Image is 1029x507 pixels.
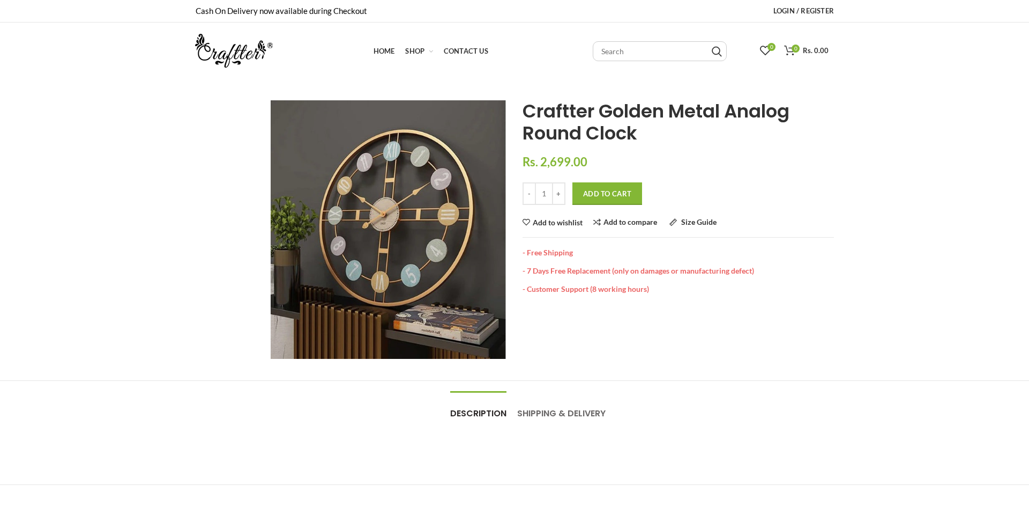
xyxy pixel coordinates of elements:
[374,47,395,55] span: Home
[803,46,829,55] span: Rs. 0.00
[681,217,717,226] span: Size Guide
[523,237,834,293] div: - Free Shipping - 7 Days Free Replacement (only on damages or manufacturing defect) - Customer Su...
[773,6,834,15] span: Login / Register
[195,34,273,68] img: craftter.com
[450,407,506,420] span: Description
[603,217,657,226] span: Add to compare
[523,98,789,146] span: Craftter Golden Metal Analog Round Clock
[271,100,506,359] img: Craftter Golden Metal Analog Round Clock
[755,40,776,62] a: 0
[572,182,642,205] button: Add to Cart
[712,46,722,57] input: Search
[533,219,583,226] span: Add to wishlist
[593,218,657,226] a: Add to compare
[450,392,506,425] a: Description
[552,182,565,205] input: +
[583,189,631,198] span: Add to Cart
[438,40,494,62] a: Contact Us
[523,155,587,169] span: Rs. 2,699.00
[779,40,834,62] a: 0 Rs. 0.00
[368,40,400,62] a: Home
[767,43,776,51] span: 0
[523,219,583,226] a: Add to wishlist
[400,40,438,62] a: Shop
[517,392,606,425] a: Shipping & Delivery
[593,41,727,61] input: Search
[523,182,536,205] input: -
[669,218,717,226] a: Size Guide
[405,47,424,55] span: Shop
[444,47,488,55] span: Contact Us
[517,407,606,420] span: Shipping & Delivery
[792,45,800,53] span: 0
